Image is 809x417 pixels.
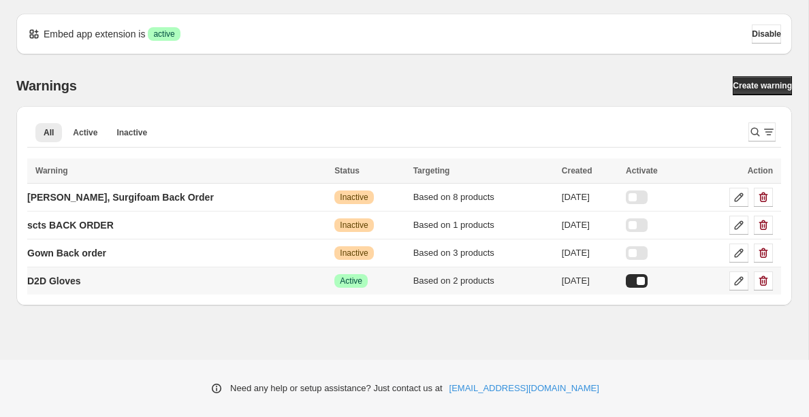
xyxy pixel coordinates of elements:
span: Inactive [340,248,368,258]
span: Activate [626,166,658,176]
a: Gown Back order [27,242,106,264]
span: Targeting [413,166,450,176]
span: Warning [35,166,68,176]
p: Gown Back order [27,246,106,260]
span: active [153,29,174,39]
span: Disable [752,29,781,39]
span: All [44,127,54,138]
a: [EMAIL_ADDRESS][DOMAIN_NAME] [449,382,599,395]
div: [DATE] [562,274,618,288]
a: scts BACK ORDER [27,214,114,236]
span: Inactive [116,127,147,138]
a: [PERSON_NAME], Surgifoam Back Order [27,186,214,208]
p: D2D Gloves [27,274,81,288]
span: Created [562,166,592,176]
div: Based on 1 products [413,218,554,232]
span: Create warning [733,80,792,91]
h2: Warnings [16,78,77,94]
div: [DATE] [562,246,618,260]
a: D2D Gloves [27,270,81,292]
span: Inactive [340,220,368,231]
div: Based on 2 products [413,274,554,288]
button: Disable [752,24,781,44]
p: [PERSON_NAME], Surgifoam Back Order [27,190,214,204]
a: Create warning [733,76,792,95]
div: Based on 8 products [413,190,554,204]
div: [DATE] [562,218,618,232]
p: Embed app extension is [44,27,145,41]
span: Status [334,166,360,176]
span: Active [73,127,97,138]
div: [DATE] [562,190,618,204]
span: Active [340,276,362,286]
span: Inactive [340,192,368,203]
span: Action [748,166,773,176]
p: scts BACK ORDER [27,218,114,232]
button: Search and filter results [748,122,776,141]
div: Based on 3 products [413,246,554,260]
